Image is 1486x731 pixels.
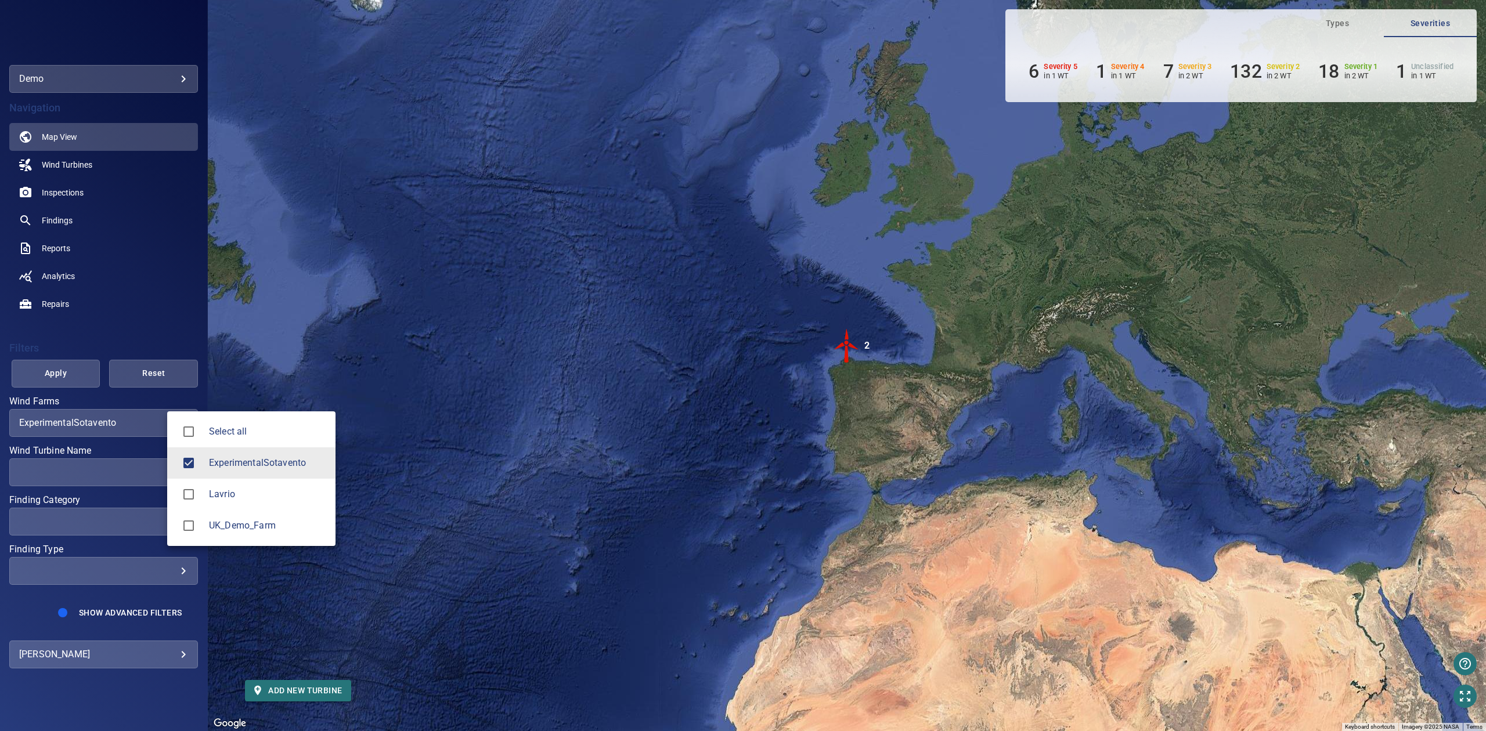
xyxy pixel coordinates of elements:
[209,519,326,533] div: Wind Farms UK_Demo_Farm
[167,411,336,546] ul: ExperimentalSotavento
[176,451,201,475] span: ExperimentalSotavento
[209,519,326,533] span: UK_Demo_Farm
[209,425,326,439] span: Select all
[176,513,201,538] span: UK_Demo_Farm
[176,482,201,506] span: Lavrio
[209,487,326,501] div: Wind Farms Lavrio
[209,487,326,501] span: Lavrio
[209,456,326,470] span: ExperimentalSotavento
[209,456,326,470] div: Wind Farms ExperimentalSotavento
